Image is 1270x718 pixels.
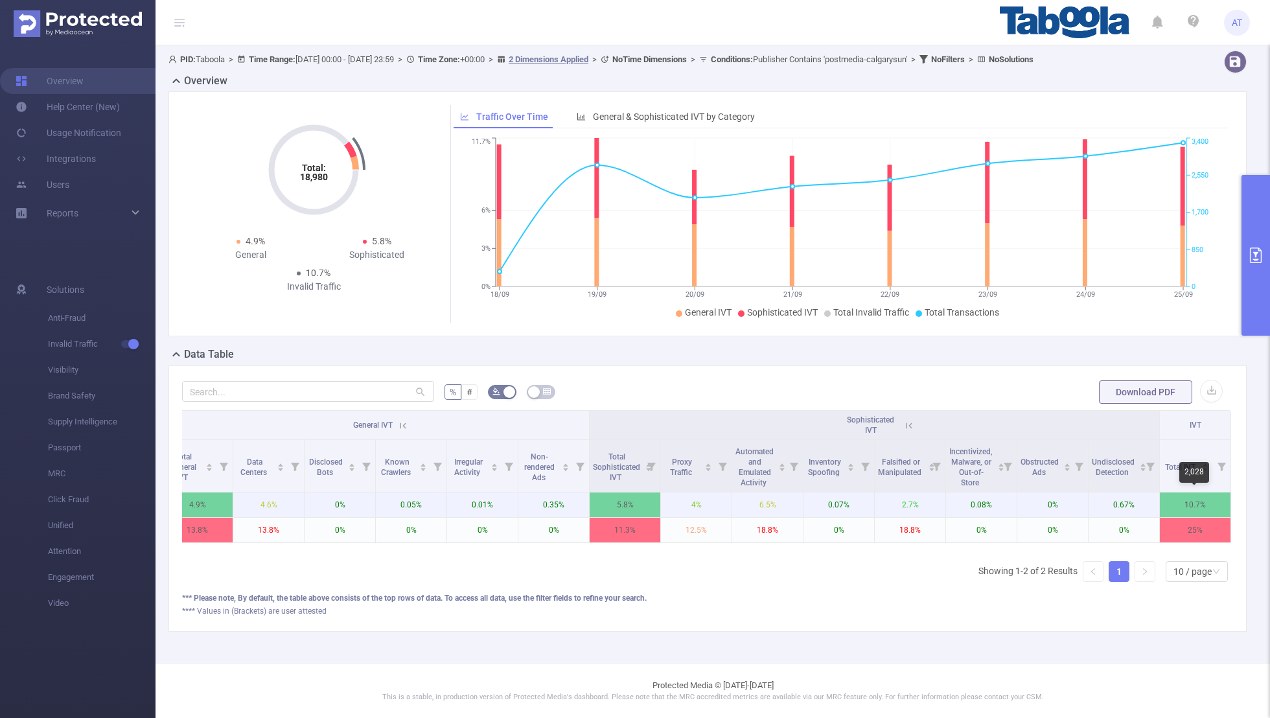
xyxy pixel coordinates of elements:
[562,461,570,465] i: icon: caret-up
[205,461,213,469] div: Sort
[305,492,375,517] p: 0%
[48,590,156,616] span: Video
[251,280,377,294] div: Invalid Traffic
[48,538,156,564] span: Attention
[184,73,227,89] h2: Overview
[309,457,343,477] span: Disclosed Bots
[711,54,753,64] b: Conditions :
[1173,290,1192,299] tspan: 25/09
[999,440,1017,492] i: Filter menu
[847,461,855,469] div: Sort
[590,518,660,542] p: 11.3%
[491,466,498,470] i: icon: caret-down
[704,461,712,469] div: Sort
[1212,568,1220,577] i: icon: down
[1201,461,1209,469] div: Sort
[500,440,518,492] i: Filter menu
[182,592,1233,604] div: *** Please note, By default, the table above consists of the top rows of data. To access all data...
[881,290,899,299] tspan: 22/09
[847,415,894,435] span: Sophisticated IVT
[1160,492,1230,517] p: 10.7%
[306,268,330,278] span: 10.7%
[48,331,156,357] span: Invalid Traffic
[1092,457,1135,477] span: Undisclosed Detection
[472,138,491,146] tspan: 11.7%
[467,387,472,397] span: #
[562,461,570,469] div: Sort
[685,307,732,318] span: General IVT
[1083,561,1103,582] li: Previous Page
[225,54,237,64] span: >
[711,54,907,64] span: Publisher Contains 'postmedia-calgarysun'
[48,357,156,383] span: Visibility
[14,10,142,37] img: Protected Media
[16,94,120,120] a: Help Center (New)
[476,111,548,122] span: Traffic Over Time
[848,466,855,470] i: icon: caret-down
[965,54,977,64] span: >
[1192,209,1208,217] tspan: 1,700
[856,440,874,492] i: Filter menu
[372,236,391,246] span: 5.8%
[1089,492,1159,517] p: 0.67%
[1076,290,1094,299] tspan: 24/09
[47,200,78,226] a: Reports
[447,492,518,517] p: 0.01%
[490,290,509,299] tspan: 18/09
[305,518,375,542] p: 0%
[1063,461,1071,469] div: Sort
[577,112,586,121] i: icon: bar-chart
[454,457,483,477] span: Irregular Activity
[808,457,842,477] span: Inventory Spoofing
[481,283,491,291] tspan: 0%
[875,518,945,542] p: 18.8%
[1109,561,1129,582] li: 1
[492,388,500,395] i: icon: bg-colors
[518,518,589,542] p: 0%
[1089,518,1159,542] p: 0%
[491,461,498,469] div: Sort
[182,605,1233,617] div: **** Values in (Brackets) are user attested
[1021,457,1059,477] span: Obstructed Ads
[16,146,96,172] a: Integrations
[661,518,732,542] p: 12.5%
[349,466,356,470] i: icon: caret-down
[978,290,997,299] tspan: 23/09
[314,248,440,262] div: Sophisticated
[925,307,999,318] span: Total Transactions
[588,54,601,64] span: >
[16,68,84,94] a: Overview
[1232,10,1242,36] span: AT
[1192,171,1208,179] tspan: 2,550
[1192,138,1208,146] tspan: 3,400
[420,466,427,470] i: icon: caret-down
[927,440,945,492] i: Filter menu
[783,290,802,299] tspan: 21/09
[1089,568,1097,575] i: icon: left
[348,461,356,469] div: Sort
[949,447,993,487] span: Incentivized, Malware, or Out-of-Store
[593,111,755,122] span: General & Sophisticated IVT by Category
[277,466,284,470] i: icon: caret-down
[1135,561,1155,582] li: Next Page
[481,207,491,215] tspan: 6%
[48,383,156,409] span: Brand Safety
[1063,461,1070,465] i: icon: caret-up
[1099,380,1192,404] button: Download PDF
[1109,562,1129,581] a: 1
[732,492,803,517] p: 6.5%
[685,290,704,299] tspan: 20/09
[240,457,269,477] span: Data Centers
[48,435,156,461] span: Passport
[778,461,786,469] div: Sort
[168,55,180,64] i: icon: user
[481,244,491,253] tspan: 3%
[233,492,304,517] p: 4.6%
[357,440,375,492] i: Filter menu
[447,518,518,542] p: 0%
[246,236,265,246] span: 4.9%
[785,440,803,492] i: Filter menu
[156,663,1270,718] footer: Protected Media © [DATE]-[DATE]
[713,440,732,492] i: Filter menu
[778,461,785,465] i: icon: caret-up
